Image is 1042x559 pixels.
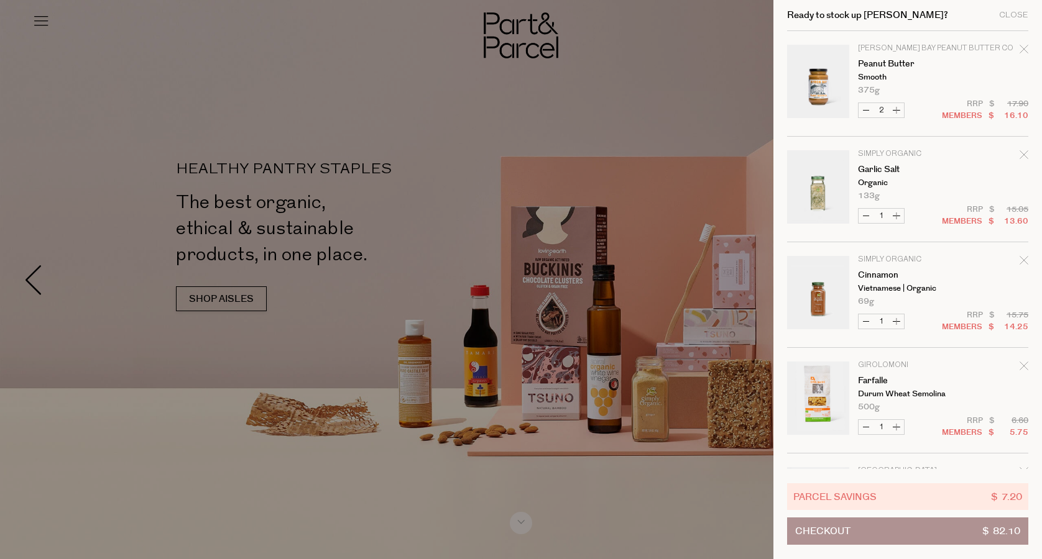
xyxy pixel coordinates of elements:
[858,390,954,398] p: Durum Wheat Semolina
[874,103,889,117] input: QTY Peanut Butter
[1020,254,1028,271] div: Remove Cinnamon
[858,271,954,279] a: Cinnamon
[858,179,954,187] p: Organic
[858,60,954,68] a: Peanut Butter
[982,518,1020,544] span: $ 82.10
[858,256,954,263] p: Simply Organic
[874,314,889,329] input: QTY Cinnamon
[858,73,954,81] p: Smooth
[858,403,880,411] span: 500g
[858,467,954,475] p: [GEOGRAPHIC_DATA]
[1020,148,1028,165] div: Remove Garlic Salt
[858,298,874,306] span: 69g
[991,489,1022,504] span: $ 7.20
[874,420,889,434] input: QTY Farfalle
[795,518,851,544] span: Checkout
[999,11,1028,19] div: Close
[858,192,880,200] span: 133g
[787,11,948,20] h2: Ready to stock up [PERSON_NAME]?
[858,45,954,52] p: [PERSON_NAME] Bay Peanut Butter Co
[1020,43,1028,60] div: Remove Peanut Butter
[858,284,954,293] p: Vietnamese | Organic
[858,165,954,174] a: Garlic Salt
[793,489,877,504] span: Parcel Savings
[787,517,1028,545] button: Checkout$ 82.10
[1020,360,1028,376] div: Remove Farfalle
[858,376,954,385] a: Farfalle
[858,361,954,369] p: Girolomoni
[1020,465,1028,482] div: Remove Tomato Ketchup
[858,86,880,94] span: 375g
[874,209,889,223] input: QTY Garlic Salt
[858,150,954,158] p: Simply Organic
